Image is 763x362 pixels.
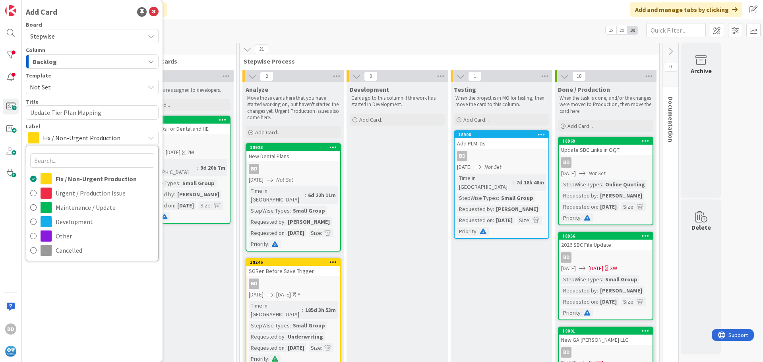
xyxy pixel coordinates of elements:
span: Documentation [667,97,675,142]
span: Board [26,22,42,27]
div: StepWise Types [249,321,290,330]
input: Quick Filter... [646,23,706,37]
span: : [305,191,306,199]
div: [PERSON_NAME] [494,205,540,213]
span: [DATE] [457,163,472,171]
span: Development [56,216,154,228]
div: [DATE] [598,297,619,306]
span: Maintenance / Update [56,201,154,213]
div: Delete [691,223,711,232]
span: [DATE] [249,290,263,299]
span: : [268,240,269,248]
a: Cancelled [26,243,158,257]
span: 1x [606,26,616,34]
span: Done / Production [558,85,610,93]
span: : [597,286,598,295]
div: 19006Add PLM IDs for Dental and HE [136,116,230,134]
div: 18906 [458,132,548,137]
span: [DATE] [166,148,180,157]
span: Template [26,73,51,78]
span: : [597,191,598,200]
div: Requested by [457,205,493,213]
span: Add Card... [567,122,593,130]
span: 0 [664,62,677,72]
div: [PERSON_NAME] [598,191,644,200]
span: : [290,206,291,215]
div: [DATE] [494,216,515,225]
div: BD [559,347,653,358]
span: : [602,180,603,189]
div: 18923 [250,145,340,150]
div: Size [517,216,529,225]
span: Label [26,124,40,129]
span: : [321,343,322,352]
span: Development [350,85,389,93]
span: : [581,213,582,222]
div: Requested on [561,202,597,211]
div: StepWise Types [561,275,602,284]
div: New GA [PERSON_NAME] LLC [559,335,653,345]
a: Fix / Non-Urgent Production [26,172,158,186]
div: 6d 22h 11m [306,191,338,199]
i: Not Set [484,163,502,170]
p: Cards go to this column if the work has started in Development. [351,95,443,108]
a: Other [26,229,158,243]
span: Cancelled [56,244,154,256]
span: : [321,228,322,237]
label: Title [26,98,39,105]
div: Requested on [561,297,597,306]
button: Backlog [26,54,159,69]
a: Urgent / Production Issue [26,186,158,200]
span: : [476,227,478,236]
div: Requested on [457,216,493,225]
div: Online Quoting [603,180,647,189]
span: Add Card... [255,129,281,136]
div: Small Group [499,194,535,202]
div: Size [621,297,633,306]
span: Assigned Cards [133,57,227,65]
span: Not Set [30,82,139,92]
div: StepWise Types [561,180,602,189]
span: Urgent / Production Issue [56,187,154,199]
div: 18923New Dental Plans [246,144,340,161]
span: Column [26,47,45,53]
span: : [529,216,531,225]
div: BD [561,252,571,263]
span: 2x [616,26,627,34]
span: Fix / Non-Urgent Production [43,132,141,143]
div: 7d 18h 48m [514,178,546,187]
div: 9d 20h 7m [198,163,227,172]
div: BD [249,164,259,174]
span: [DATE] [561,169,576,178]
textarea: Update Tier Plan Mapping [26,105,159,120]
span: Testing [454,85,476,93]
div: Small Group [603,275,639,284]
span: : [285,217,286,226]
input: Search... [30,153,154,168]
div: [DATE] [598,202,619,211]
div: BD [561,347,571,358]
i: Not Set [589,170,606,177]
div: Size [198,201,211,210]
span: 21 [255,45,268,54]
span: Other [56,230,154,242]
div: Size [309,228,321,237]
div: [PERSON_NAME] [286,217,332,226]
p: Move those cards here that you have started working on, but haven't started the changes yet. Urge... [247,95,339,121]
div: BD [561,157,571,168]
p: These cards are assigned to developers. [137,87,229,93]
div: 19001 [559,327,653,335]
span: [DATE] [589,264,603,273]
img: Visit kanbanzone.com [5,5,16,16]
div: 3W [610,264,617,273]
span: : [581,308,582,317]
div: StepWise Types [249,206,290,215]
span: [DATE] [249,176,263,184]
div: Small Group [291,206,327,215]
span: : [285,332,286,341]
div: 18246 [246,259,340,266]
div: Y [298,290,300,299]
div: Priority [561,213,581,222]
div: Requested by [249,217,285,226]
div: Update SBC Links in OQT [559,145,653,155]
